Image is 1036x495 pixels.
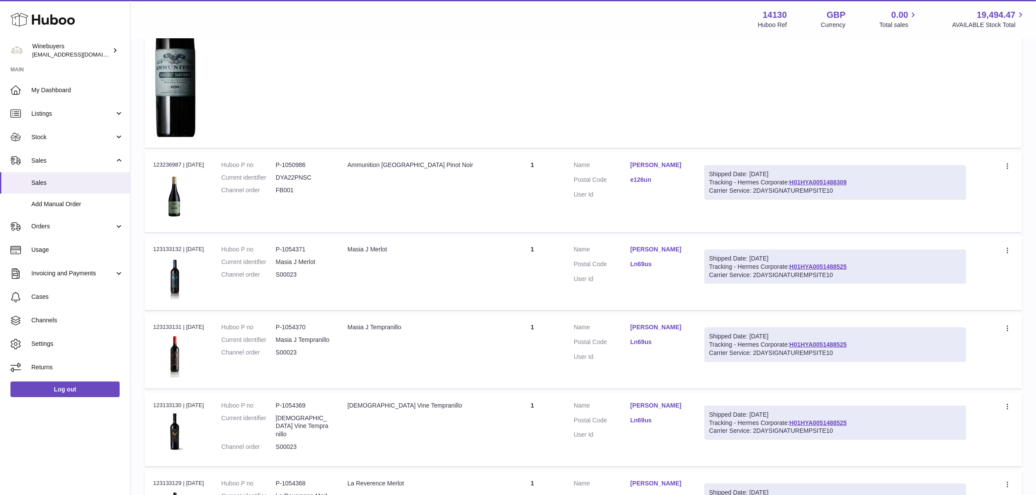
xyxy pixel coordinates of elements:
[31,316,124,324] span: Channels
[574,323,630,334] dt: Name
[709,349,962,357] div: Carrier Service: 2DAYSIGNATUREMPSITE10
[952,21,1026,29] span: AVAILABLE Stock Total
[574,338,630,348] dt: Postal Code
[789,263,847,270] a: H01HYA0051488525
[574,353,630,361] dt: User Id
[709,411,962,419] div: Shipped Date: [DATE]
[827,9,845,21] strong: GBP
[153,256,197,299] img: 1755001043.jpg
[574,260,630,271] dt: Postal Code
[31,110,114,118] span: Listings
[348,479,491,488] div: La Reverence Merlot
[221,348,276,357] dt: Channel order
[153,323,204,331] div: 123133131 | [DATE]
[574,401,630,412] dt: Name
[153,245,204,253] div: 123133132 | [DATE]
[879,21,918,29] span: Total sales
[153,479,204,487] div: 123133129 | [DATE]
[10,44,23,57] img: internalAdmin-14130@internal.huboo.com
[500,314,565,388] td: 1
[32,42,111,59] div: Winebuyers
[153,412,197,455] img: 1755000930.jpg
[276,336,330,344] dd: Masia J Tempranillo
[31,293,124,301] span: Cases
[630,176,687,184] a: e126un
[10,381,120,397] a: Log out
[221,174,276,182] dt: Current identifier
[630,416,687,425] a: Ln69us
[31,133,114,141] span: Stock
[276,401,330,410] dd: P-1054369
[709,332,962,341] div: Shipped Date: [DATE]
[153,161,204,169] div: 123236987 | [DATE]
[221,336,276,344] dt: Current identifier
[789,341,847,348] a: H01HYA0051488525
[630,401,687,410] a: [PERSON_NAME]
[276,479,330,488] dd: P-1054368
[952,9,1026,29] a: 19,494.47 AVAILABLE Stock Total
[709,271,962,279] div: Carrier Service: 2DAYSIGNATUREMPSITE10
[630,323,687,331] a: [PERSON_NAME]
[574,431,630,439] dt: User Id
[709,187,962,195] div: Carrier Service: 2DAYSIGNATUREMPSITE10
[276,258,330,266] dd: Masia J Merlot
[709,427,962,435] div: Carrier Service: 2DAYSIGNATUREMPSITE10
[221,271,276,279] dt: Channel order
[276,186,330,194] dd: FB001
[276,271,330,279] dd: S00023
[348,245,491,254] div: Masia J Merlot
[221,258,276,266] dt: Current identifier
[574,245,630,256] dt: Name
[789,179,847,186] a: H01HYA0051488309
[276,323,330,331] dd: P-1054370
[704,328,966,362] div: Tracking - Hermes Corporate:
[276,348,330,357] dd: S00023
[31,179,124,187] span: Sales
[31,363,124,371] span: Returns
[574,191,630,199] dt: User Id
[630,338,687,346] a: Ln69us
[31,200,124,208] span: Add Manual Order
[630,479,687,488] a: [PERSON_NAME]
[789,419,847,426] a: H01HYA0051488525
[153,172,197,221] img: 1752081497.png
[704,250,966,284] div: Tracking - Hermes Corporate:
[31,340,124,348] span: Settings
[977,9,1016,21] span: 19,494.47
[31,222,114,231] span: Orders
[879,9,918,29] a: 0.00 Total sales
[574,275,630,283] dt: User Id
[153,334,197,378] img: 1755000993.jpg
[500,237,565,310] td: 1
[574,479,630,490] dt: Name
[709,254,962,263] div: Shipped Date: [DATE]
[221,443,276,451] dt: Channel order
[892,9,909,21] span: 0.00
[821,21,846,29] div: Currency
[276,161,330,169] dd: P-1050986
[276,245,330,254] dd: P-1054371
[221,161,276,169] dt: Huboo P no
[221,323,276,331] dt: Huboo P no
[758,21,787,29] div: Huboo Ref
[276,174,330,182] dd: DYA22PNSC
[221,414,276,439] dt: Current identifier
[348,161,491,169] div: Ammunition [GEOGRAPHIC_DATA] Pinot Noir
[31,246,124,254] span: Usage
[704,406,966,440] div: Tracking - Hermes Corporate:
[630,245,687,254] a: [PERSON_NAME]
[221,245,276,254] dt: Huboo P no
[630,260,687,268] a: Ln69us
[763,9,787,21] strong: 14130
[630,161,687,169] a: [PERSON_NAME]
[221,186,276,194] dt: Channel order
[32,51,128,58] span: [EMAIL_ADDRESS][DOMAIN_NAME]
[276,443,330,451] dd: S00023
[348,323,491,331] div: Masia J Tempranillo
[574,161,630,171] dt: Name
[348,401,491,410] div: [DEMOGRAPHIC_DATA] Vine Tempranillo
[500,152,565,232] td: 1
[31,157,114,165] span: Sales
[500,393,565,466] td: 1
[276,414,330,439] dd: [DEMOGRAPHIC_DATA] Vine Tempranillo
